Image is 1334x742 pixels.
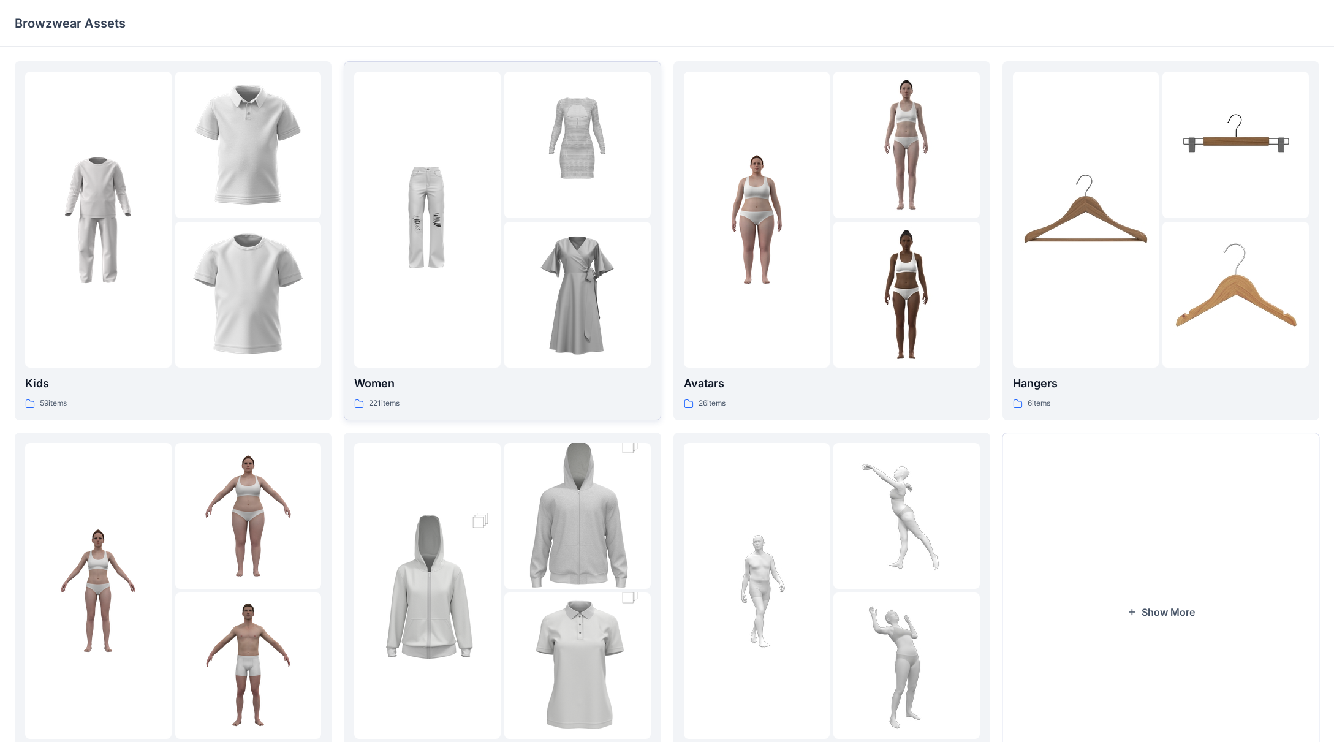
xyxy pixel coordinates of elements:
img: folder 2 [181,449,316,583]
img: folder 1 [31,153,165,287]
img: folder 1 [360,153,495,287]
p: 6 items [1028,397,1050,410]
img: folder 3 [510,227,645,362]
img: folder 2 [1169,77,1303,212]
img: folder 3 [1169,227,1303,362]
img: folder 2 [839,449,974,583]
img: folder 2 [181,77,316,212]
p: Avatars [684,375,980,392]
p: Women [354,375,650,392]
img: folder 1 [689,153,824,287]
p: Kids [25,375,321,392]
img: folder 1 [31,523,165,658]
a: folder 1folder 2folder 3Hangers6items [1002,61,1319,420]
img: folder 2 [839,77,974,212]
img: folder 2 [510,77,645,212]
img: folder 1 [1018,153,1153,287]
a: folder 1folder 2folder 3Women221items [344,61,661,420]
img: folder 3 [181,599,316,733]
p: 26 items [699,397,726,410]
p: Browzwear Assets [15,15,126,32]
img: folder 1 [689,523,824,658]
img: folder 3 [839,599,974,733]
img: folder 2 [510,415,645,617]
p: 221 items [369,397,400,410]
a: folder 1folder 2folder 3Kids59items [15,61,332,420]
img: folder 3 [181,227,316,362]
p: 59 items [40,397,67,410]
img: folder 3 [839,227,974,362]
p: Hangers [1013,375,1309,392]
a: folder 1folder 2folder 3Avatars26items [673,61,990,420]
img: folder 1 [360,490,495,692]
